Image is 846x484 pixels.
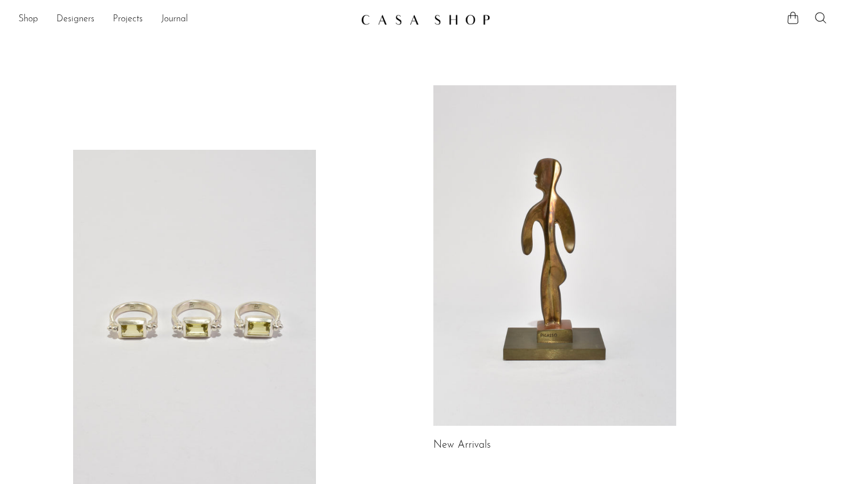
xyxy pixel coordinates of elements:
a: Designers [56,12,94,27]
a: Projects [113,12,143,27]
a: Shop [18,12,38,27]
a: Journal [161,12,188,27]
nav: Desktop navigation [18,10,352,29]
a: New Arrivals [433,440,491,451]
ul: NEW HEADER MENU [18,10,352,29]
